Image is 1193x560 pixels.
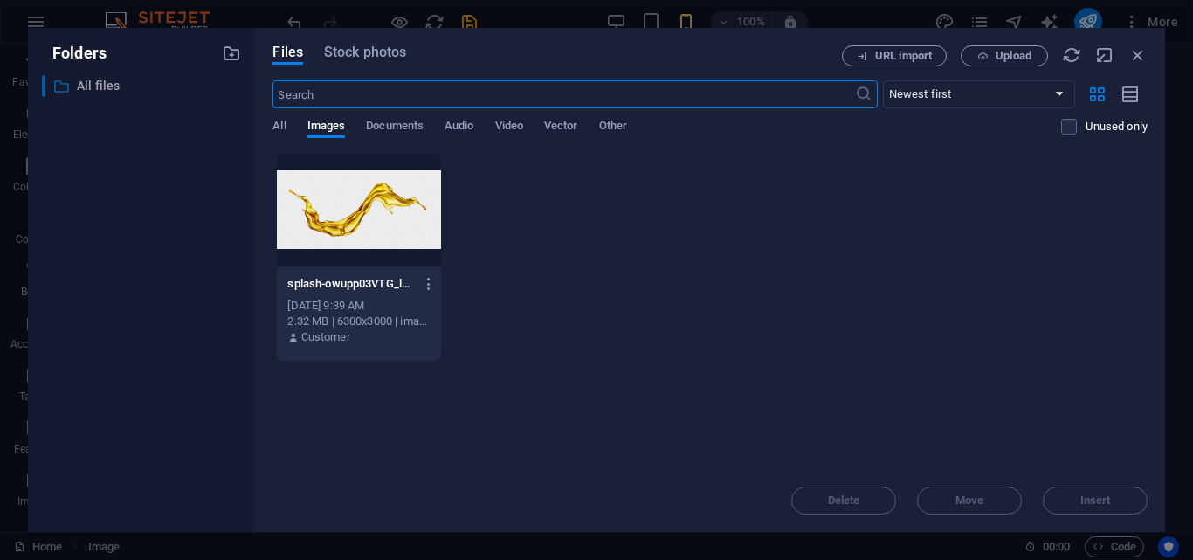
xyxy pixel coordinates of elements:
[301,329,350,345] p: Customer
[42,42,107,65] p: Folders
[875,51,932,61] span: URL import
[222,44,241,63] i: Create new folder
[272,42,303,63] span: Files
[544,115,578,140] span: Vector
[77,76,210,96] p: All files
[1095,45,1114,65] i: Minimize
[1062,45,1081,65] i: Reload
[307,115,346,140] span: Images
[842,45,947,66] button: URL import
[287,314,430,329] div: 2.32 MB | 6300x3000 | image/jpeg
[42,75,45,97] div: ​
[1128,45,1148,65] i: Close
[366,115,424,140] span: Documents
[1086,119,1148,135] p: Displays only files that are not in use on the website. Files added during this session can still...
[324,42,406,63] span: Stock photos
[599,115,627,140] span: Other
[272,115,286,140] span: All
[287,276,414,292] p: splash-owupp03VTG_lzpwzH9YsZg.jpg
[445,115,473,140] span: Audio
[996,51,1031,61] span: Upload
[272,80,854,108] input: Search
[287,298,430,314] div: [DATE] 9:39 AM
[495,115,523,140] span: Video
[961,45,1048,66] button: Upload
